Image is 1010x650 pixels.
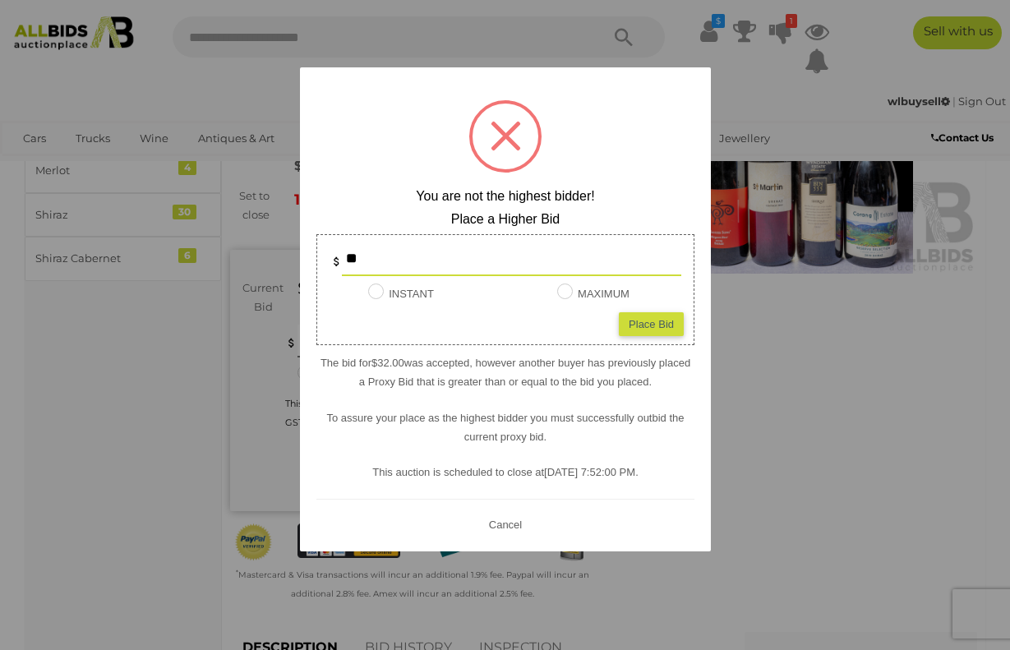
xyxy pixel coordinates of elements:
[557,284,630,303] label: MAXIMUM
[316,353,694,391] p: The bid for was accepted, however another buyer has previously placed a Proxy Bid that is greater...
[619,311,684,335] div: Place Bid
[316,189,694,204] h2: You are not the highest bidder!
[371,356,404,368] span: $32.00
[316,408,694,446] p: To assure your place as the highest bidder you must successfully outbid the current proxy bid.
[316,463,694,482] p: This auction is scheduled to close at .
[544,466,635,478] span: [DATE] 7:52:00 PM
[368,284,434,303] label: INSTANT
[483,514,526,534] button: Cancel
[316,211,694,226] h2: Place a Higher Bid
